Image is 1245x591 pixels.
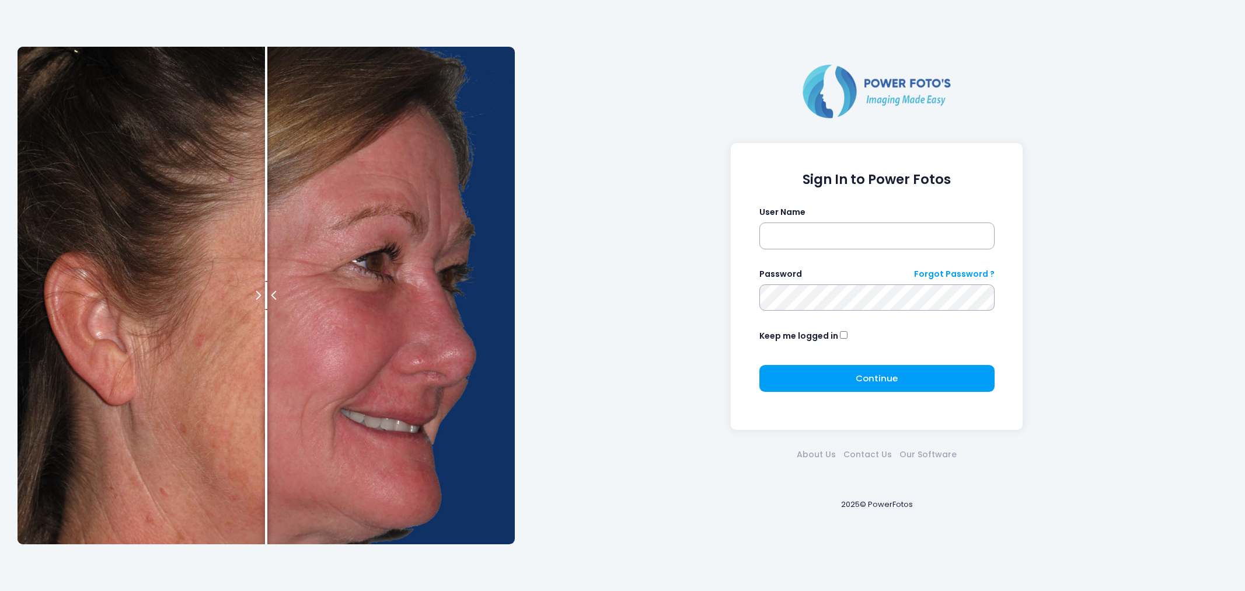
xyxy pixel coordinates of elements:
[759,172,995,187] h1: Sign In to Power Fotos
[526,480,1227,530] div: 2025© PowerFotos
[840,449,896,461] a: Contact Us
[856,372,898,384] span: Continue
[759,365,995,392] button: Continue
[793,449,840,461] a: About Us
[914,268,995,280] a: Forgot Password ?
[759,206,805,218] label: User Name
[798,62,955,120] img: Logo
[896,449,961,461] a: Our Software
[759,268,802,280] label: Password
[759,330,838,342] label: Keep me logged in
